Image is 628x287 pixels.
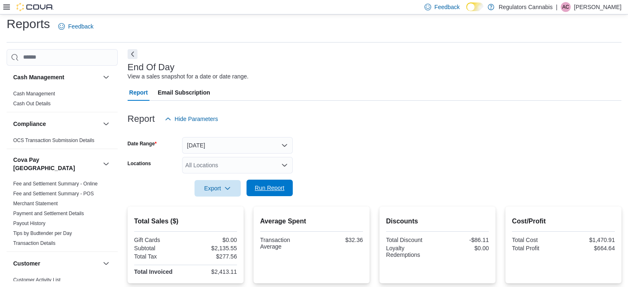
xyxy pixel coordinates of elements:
h3: Customer [13,259,40,268]
span: Feedback [434,3,460,11]
img: Cova [17,3,54,11]
label: Locations [128,160,151,167]
span: Cash Out Details [13,100,51,107]
div: $2,413.11 [187,268,237,275]
a: Payment and Settlement Details [13,211,84,216]
button: Hide Parameters [161,111,221,127]
span: Payout History [13,220,45,227]
div: $32.36 [313,237,363,243]
h2: Average Spent [260,216,363,226]
span: OCS Transaction Submission Details [13,137,95,144]
span: Merchant Statement [13,200,58,207]
button: Cova Pay [GEOGRAPHIC_DATA] [13,156,100,172]
div: Loyalty Redemptions [386,245,436,258]
a: Payout History [13,221,45,226]
h3: Compliance [13,120,46,128]
a: Feedback [55,18,97,35]
label: Date Range [128,140,157,147]
div: Compliance [7,135,118,149]
div: Transaction Average [260,237,310,250]
a: Cash Management [13,91,55,97]
button: Compliance [13,120,100,128]
a: OCS Transaction Submission Details [13,138,95,143]
div: $0.00 [187,237,237,243]
div: Subtotal [134,245,184,251]
span: Fee and Settlement Summary - POS [13,190,94,197]
div: Cash Management [7,89,118,112]
span: Cash Management [13,90,55,97]
div: -$86.11 [439,237,489,243]
div: Total Tax [134,253,184,260]
span: Customer Activity List [13,277,61,283]
span: Fee and Settlement Summary - Online [13,180,98,187]
h3: End Of Day [128,62,175,72]
span: Run Report [255,184,284,192]
div: Gift Cards [134,237,184,243]
h3: Cash Management [13,73,64,81]
h1: Reports [7,16,50,32]
button: Cash Management [13,73,100,81]
div: $2,135.55 [187,245,237,251]
a: Cash Out Details [13,101,51,107]
button: Compliance [101,119,111,129]
div: $277.56 [187,253,237,260]
p: Regulators Cannabis [498,2,552,12]
h2: Total Sales ($) [134,216,237,226]
button: Cash Management [101,72,111,82]
div: $0.00 [439,245,489,251]
span: Export [199,180,236,197]
h2: Cost/Profit [512,216,615,226]
a: Customer Activity List [13,277,61,283]
span: Feedback [68,22,93,31]
a: Transaction Details [13,240,55,246]
p: | [556,2,557,12]
div: Total Discount [386,237,436,243]
a: Merchant Statement [13,201,58,206]
button: Export [194,180,241,197]
button: Cova Pay [GEOGRAPHIC_DATA] [101,159,111,169]
button: Open list of options [281,162,288,168]
strong: Total Invoiced [134,268,173,275]
button: Next [128,49,137,59]
div: Cova Pay [GEOGRAPHIC_DATA] [7,179,118,251]
input: Dark Mode [466,2,483,11]
div: $664.64 [565,245,615,251]
div: View a sales snapshot for a date or date range. [128,72,249,81]
button: Customer [101,259,111,268]
p: [PERSON_NAME] [574,2,621,12]
span: Hide Parameters [175,115,218,123]
span: Payment and Settlement Details [13,210,84,217]
div: $1,470.91 [565,237,615,243]
button: [DATE] [182,137,293,154]
a: Fee and Settlement Summary - POS [13,191,94,197]
a: Tips by Budtender per Day [13,230,72,236]
div: Total Profit [512,245,562,251]
div: Ashlee Campeau [561,2,571,12]
a: Fee and Settlement Summary - Online [13,181,98,187]
h2: Discounts [386,216,489,226]
h3: Report [128,114,155,124]
span: AC [562,2,569,12]
span: Email Subscription [158,84,210,101]
button: Customer [13,259,100,268]
button: Run Report [246,180,293,196]
div: Total Cost [512,237,562,243]
span: Report [129,84,148,101]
